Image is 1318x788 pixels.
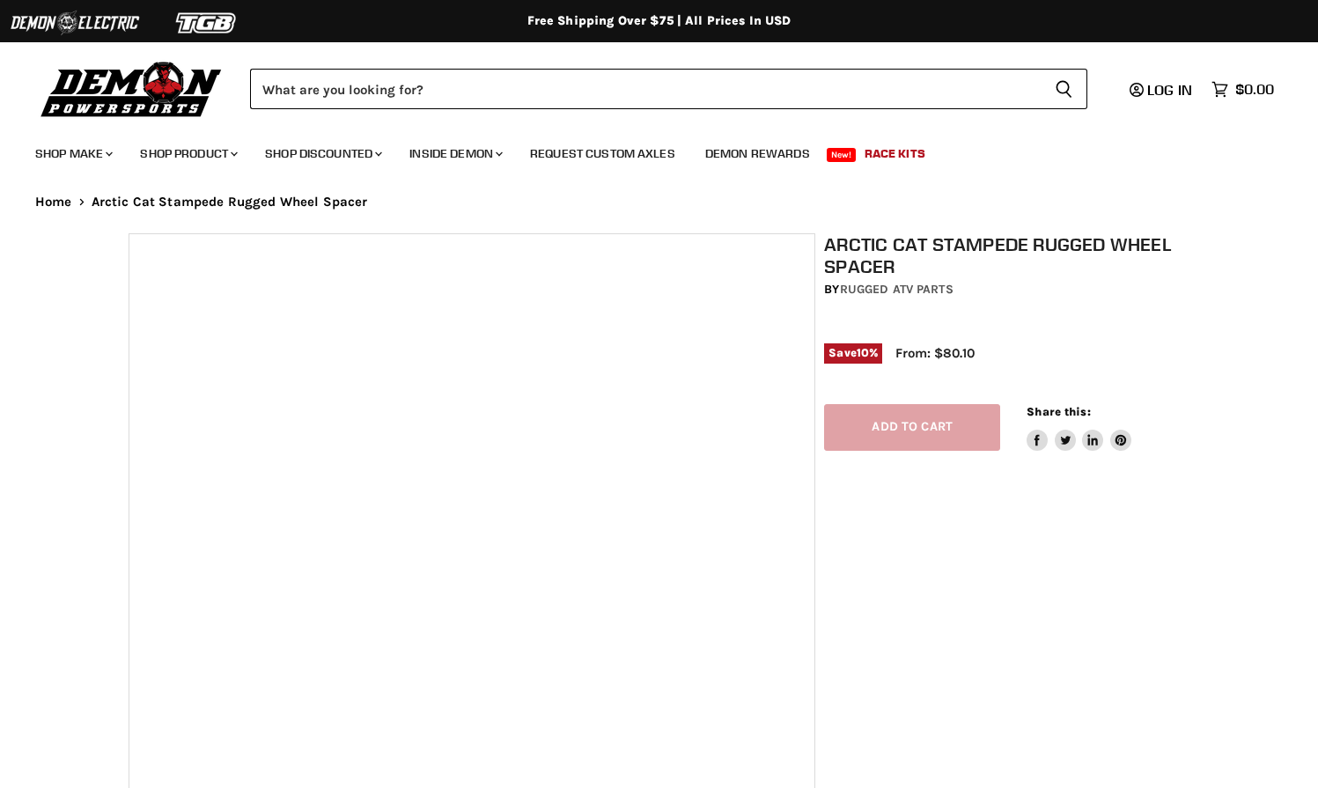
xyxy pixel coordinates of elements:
a: Rugged ATV Parts [840,282,954,297]
span: Share this: [1027,405,1090,418]
a: Shop Product [127,136,248,172]
a: Home [35,195,72,210]
a: Inside Demon [396,136,513,172]
img: Demon Electric Logo 2 [9,6,141,40]
span: 10 [857,346,869,359]
a: Request Custom Axles [517,136,688,172]
span: New! [827,148,857,162]
span: Save % [824,343,882,363]
span: From: $80.10 [895,345,975,361]
img: TGB Logo 2 [141,6,273,40]
div: by [824,280,1198,299]
a: Shop Discounted [252,136,393,172]
span: Arctic Cat Stampede Rugged Wheel Spacer [92,195,368,210]
a: Shop Make [22,136,123,172]
a: Race Kits [851,136,939,172]
a: $0.00 [1203,77,1283,102]
form: Product [250,69,1087,109]
button: Search [1041,69,1087,109]
img: Demon Powersports [35,57,228,120]
a: Log in [1122,82,1203,98]
aside: Share this: [1027,404,1131,451]
h1: Arctic Cat Stampede Rugged Wheel Spacer [824,233,1198,277]
span: $0.00 [1235,81,1274,98]
input: Search [250,69,1041,109]
span: Log in [1147,81,1192,99]
ul: Main menu [22,129,1270,172]
a: Demon Rewards [692,136,823,172]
